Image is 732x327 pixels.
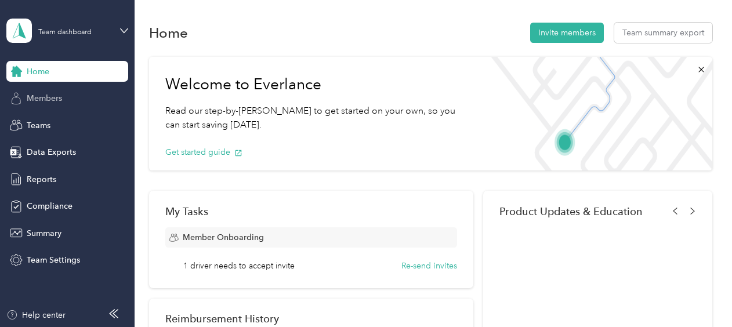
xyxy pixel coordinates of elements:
span: Member Onboarding [183,231,264,244]
h1: Welcome to Everlance [165,75,466,94]
button: Help center [6,309,66,321]
span: Home [27,66,49,78]
div: My Tasks [165,205,457,217]
span: Data Exports [27,146,76,158]
iframe: Everlance-gr Chat Button Frame [667,262,732,327]
div: Team dashboard [38,29,92,36]
span: Team Settings [27,254,80,266]
p: Read our step-by-[PERSON_NAME] to get started on your own, so you can start saving [DATE]. [165,104,466,132]
img: Welcome to everlance [482,57,712,170]
button: Invite members [530,23,604,43]
h1: Home [149,27,188,39]
span: Members [27,92,62,104]
span: Teams [27,119,50,132]
span: Reports [27,173,56,186]
button: Get started guide [165,146,242,158]
span: 1 driver needs to accept invite [183,260,295,272]
span: Summary [27,227,61,239]
button: Team summary export [614,23,712,43]
span: Compliance [27,200,73,212]
span: Product Updates & Education [499,205,643,217]
h2: Reimbursement History [165,313,279,325]
button: Re-send invites [401,260,457,272]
